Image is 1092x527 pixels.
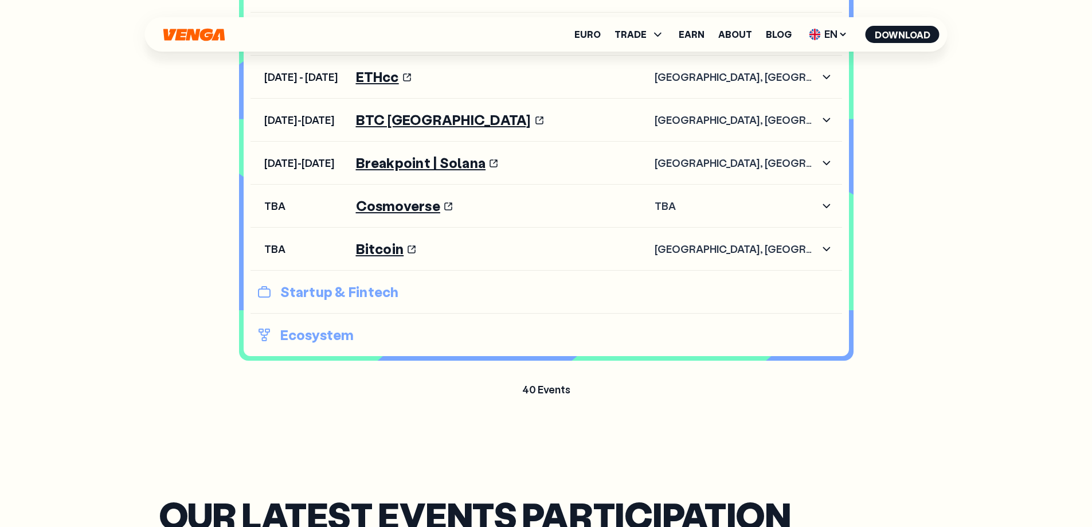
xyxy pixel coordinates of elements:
[264,241,836,256] button: TBABitcoin[GEOGRAPHIC_DATA], [GEOGRAPHIC_DATA]
[264,71,342,84] span: [DATE] - [DATE]
[356,112,544,127] a: BTC [GEOGRAPHIC_DATA]
[655,157,817,170] span: [GEOGRAPHIC_DATA], [GEOGRAPHIC_DATA]
[809,29,821,40] img: flag-uk
[264,157,342,170] span: [DATE]-[DATE]
[239,384,854,396] p: 40 Events
[615,30,647,39] span: TRADE
[264,112,836,127] button: [DATE]-[DATE]BTC [GEOGRAPHIC_DATA][GEOGRAPHIC_DATA], [GEOGRAPHIC_DATA]
[251,283,842,301] button: Startup & Fintech
[866,26,940,43] button: Download
[356,198,453,213] a: Cosmoverse
[356,69,412,84] a: ETHcc
[251,326,842,344] button: Ecosystem
[805,25,852,44] span: EN
[264,69,836,84] button: [DATE] - [DATE]ETHcc[GEOGRAPHIC_DATA], [GEOGRAPHIC_DATA]
[574,30,601,39] a: Euro
[356,155,499,170] a: Breakpoint | Solana
[655,71,817,84] span: [GEOGRAPHIC_DATA], [GEOGRAPHIC_DATA]
[264,198,836,213] button: TBACosmoverseTBA
[679,30,704,39] a: Earn
[356,241,417,256] a: Bitcoin
[257,326,835,344] p: Ecosystem
[655,114,817,127] span: [GEOGRAPHIC_DATA], [GEOGRAPHIC_DATA]
[264,155,836,170] button: [DATE]-[DATE]Breakpoint | Solana[GEOGRAPHIC_DATA], [GEOGRAPHIC_DATA]
[264,114,342,127] span: [DATE]-[DATE]
[257,283,835,301] p: Startup & Fintech
[162,28,226,41] svg: Home
[766,30,792,39] a: Blog
[655,243,817,256] span: [GEOGRAPHIC_DATA], [GEOGRAPHIC_DATA]
[718,30,752,39] a: About
[655,200,817,213] span: TBA
[264,200,342,213] span: TBA
[615,28,665,41] span: TRADE
[264,243,342,256] span: TBA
